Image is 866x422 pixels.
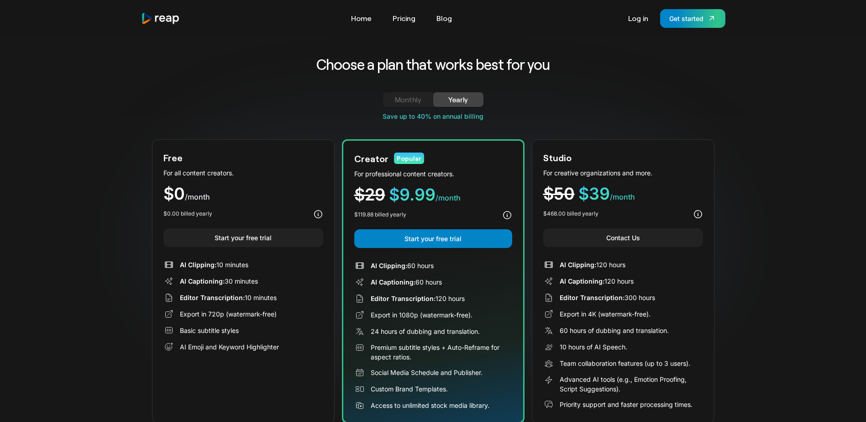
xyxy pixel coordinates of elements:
div: Popular [394,153,424,164]
span: AI Clipping: [371,262,407,269]
div: Creator [354,152,388,165]
div: 300 hours [560,293,655,302]
div: Social Media Schedule and Publisher. [371,368,483,377]
div: 10 hours of AI Speech. [560,342,627,352]
div: AI Emoji and Keyword Highlighter [180,342,279,352]
div: Access to unlimited stock media library. [371,401,489,410]
div: 60 hours [371,261,434,270]
div: Team collaboration features (up to 3 users). [560,359,690,368]
div: Export in 720p (watermark-free) [180,309,277,319]
div: 60 hours [371,277,442,287]
div: 10 minutes [180,293,277,302]
a: Log in [624,11,653,26]
a: Start your free trial [163,228,323,247]
div: $468.00 billed yearly [543,210,598,218]
div: 120 hours [560,260,625,269]
div: Yearly [444,94,472,105]
div: 60 hours of dubbing and translation. [560,326,669,335]
div: $119.88 billed yearly [354,211,406,219]
div: 120 hours [560,276,634,286]
span: $50 [543,184,575,204]
div: $0 [163,185,323,202]
div: Free [163,151,183,164]
div: Basic subtitle styles [180,326,239,335]
div: Custom Brand Templates. [371,384,448,394]
span: AI Captioning: [371,278,415,286]
div: For professional content creators. [354,169,512,179]
div: Get started [669,14,703,23]
span: AI Clipping: [180,261,216,269]
div: 10 minutes [180,260,248,269]
span: $9.99 [389,185,436,205]
div: Export in 4K (watermark-free). [560,309,651,319]
div: For all content creators. [163,168,323,178]
a: home [141,12,180,25]
div: Advanced AI tools (e.g., Emotion Proofing, Script Suggestions). [560,375,703,394]
span: Editor Transcription: [560,294,625,301]
span: $39 [578,184,610,204]
span: /month [610,192,635,201]
span: Editor Transcription: [371,295,436,302]
div: Studio [543,151,572,164]
a: Start your free trial [354,229,512,248]
span: AI Captioning: [180,277,225,285]
div: Monthly [394,94,422,105]
a: Pricing [388,11,420,26]
a: Get started [660,9,725,28]
span: Editor Transcription: [180,294,245,301]
span: /month [436,193,461,202]
div: Export in 1080p (watermark-free). [371,310,472,320]
a: Home [346,11,376,26]
a: Contact Us [543,228,703,247]
span: /month [185,192,210,201]
span: AI Clipping: [560,261,596,269]
span: $29 [354,185,385,205]
h2: Choose a plan that works best for you [245,55,621,74]
div: Save up to 40% on annual billing [152,111,714,121]
a: Blog [432,11,457,26]
span: AI Captioning: [560,277,604,285]
div: $0.00 billed yearly [163,210,212,218]
img: reap logo [141,12,180,25]
div: Priority support and faster processing times. [560,400,693,409]
div: For creative organizations and more. [543,168,703,178]
div: 24 hours of dubbing and translation. [371,327,480,336]
div: 30 minutes [180,276,258,286]
div: Premium subtitle styles + Auto-Reframe for aspect ratios. [371,343,512,362]
div: 120 hours [371,294,465,303]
